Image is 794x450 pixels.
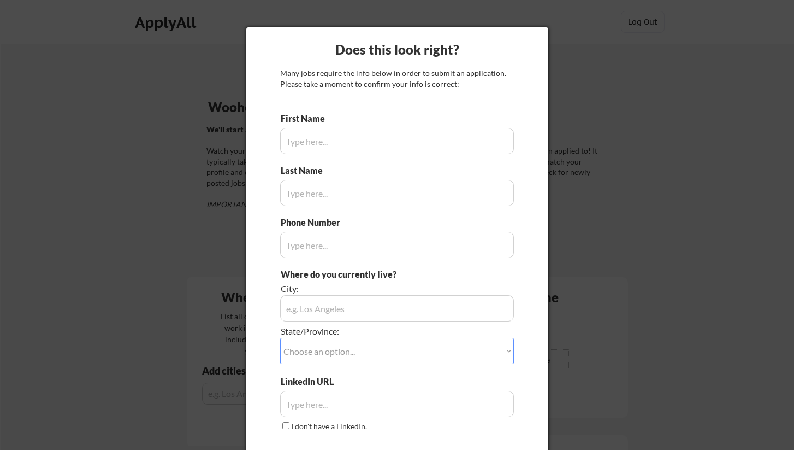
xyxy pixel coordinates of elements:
[280,232,514,258] input: Type here...
[281,283,453,295] div: City:
[281,268,453,280] div: Where do you currently live?
[246,40,548,59] div: Does this look right?
[280,391,514,417] input: Type here...
[281,217,346,229] div: Phone Number
[280,180,514,206] input: Type here...
[280,68,514,89] div: Many jobs require the info below in order to submit an application. Please take a moment to confi...
[281,376,362,388] div: LinkedIn URL
[280,128,514,154] input: Type here...
[280,295,514,322] input: e.g. Los Angeles
[281,325,453,337] div: State/Province:
[281,113,334,125] div: First Name
[281,165,334,177] div: Last Name
[291,422,367,431] label: I don't have a LinkedIn.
